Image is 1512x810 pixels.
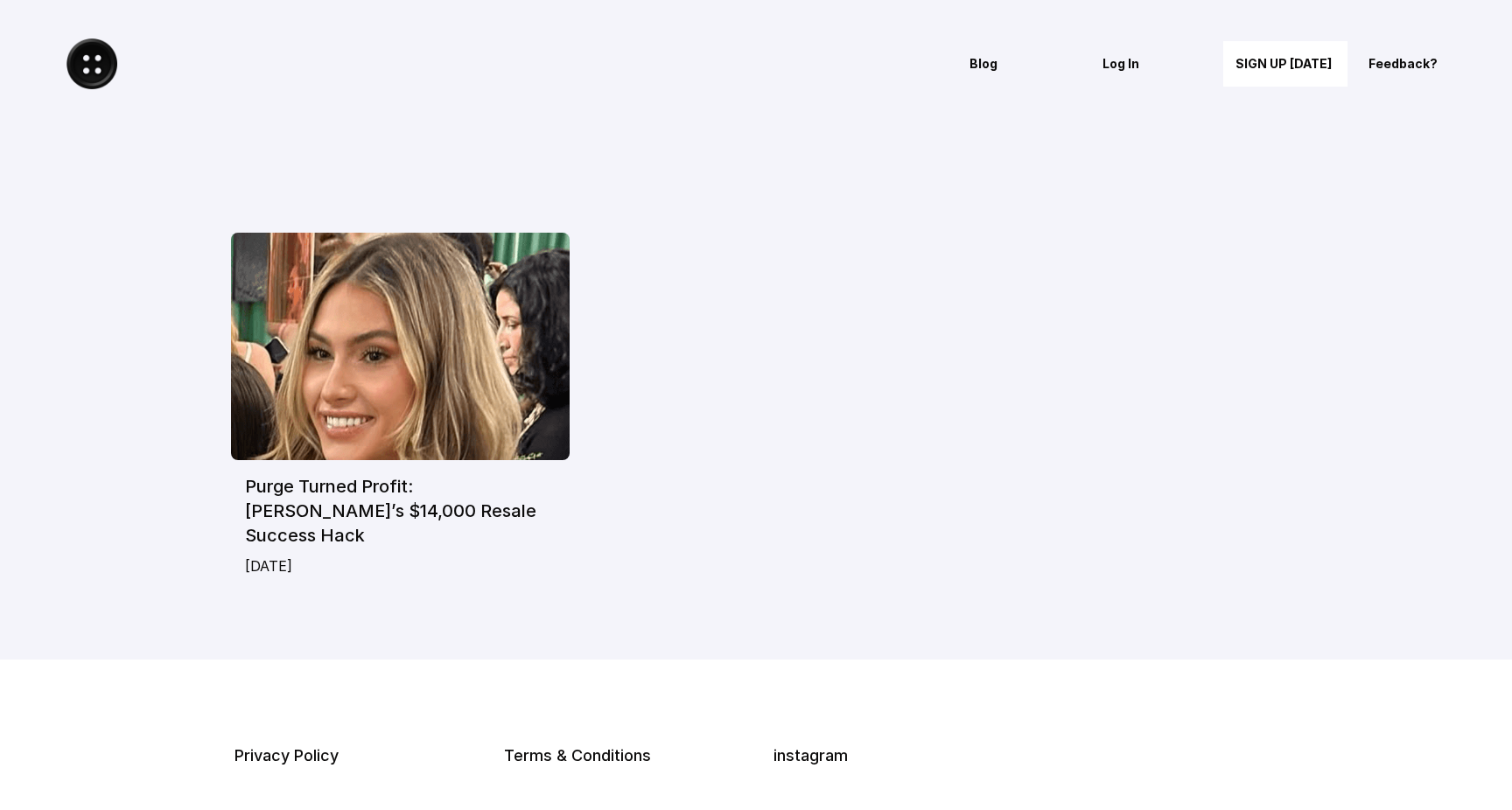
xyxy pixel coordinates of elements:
a: Terms & Conditions [504,746,651,765]
a: Purge Turned Profit: [PERSON_NAME]’s $14,000 Resale Success Hack[DATE] [231,233,570,590]
a: instagram [773,746,848,765]
p: Feedback? [1368,57,1468,72]
p: SIGN UP [DATE] [1235,57,1335,72]
p: Blog [969,57,1069,72]
a: SIGN UP [DATE] [1223,41,1347,87]
a: Blog [957,41,1081,87]
a: Log In [1090,41,1214,87]
h6: Purge Turned Profit: [PERSON_NAME]’s $14,000 Resale Success Hack [245,474,556,548]
p: [DATE] [245,556,556,576]
p: Explore the transformative power of AI as it reshapes our daily lives [231,216,826,235]
h2: Blogs [231,164,826,202]
p: Log In [1102,57,1202,72]
a: Privacy Policy [234,746,339,765]
a: Feedback? [1356,41,1480,87]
